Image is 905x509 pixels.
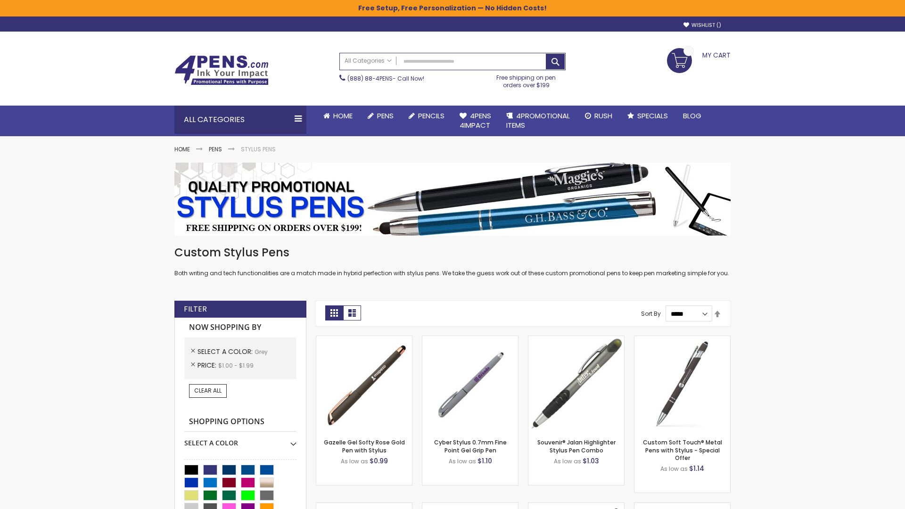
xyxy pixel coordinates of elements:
[347,74,393,82] a: (888) 88-4PENS
[528,336,624,344] a: Souvenir® Jalan Highlighter Stylus Pen Combo-Grey
[634,336,730,432] img: Custom Soft Touch® Metal Pens with Stylus-Grey
[255,348,268,356] span: Grey
[641,310,661,318] label: Sort By
[422,336,518,432] img: Cyber Stylus 0.7mm Fine Point Gel Grip Pen-Grey
[340,53,396,69] a: All Categories
[499,106,577,136] a: 4PROMOTIONALITEMS
[401,106,452,126] a: Pencils
[554,457,581,465] span: As low as
[506,111,570,130] span: 4PROMOTIONAL ITEMS
[594,111,612,121] span: Rush
[643,438,722,461] a: Custom Soft Touch® Metal Pens with Stylus - Special Offer
[537,438,616,454] a: Souvenir® Jalan Highlighter Stylus Pen Combo
[660,465,688,473] span: As low as
[174,245,731,278] div: Both writing and tech functionalities are a match made in hybrid perfection with stylus pens. We ...
[324,438,405,454] a: Gazelle Gel Softy Rose Gold Pen with Stylus
[174,245,731,260] h1: Custom Stylus Pens
[377,111,394,121] span: Pens
[620,106,675,126] a: Specials
[422,336,518,344] a: Cyber Stylus 0.7mm Fine Point Gel Grip Pen-Grey
[174,163,731,236] img: Stylus Pens
[174,145,190,153] a: Home
[316,336,412,344] a: Gazelle Gel Softy Rose Gold Pen with Stylus-Grey
[174,106,306,134] div: All Categories
[347,74,424,82] span: - Call Now!
[345,57,392,65] span: All Categories
[194,386,222,394] span: Clear All
[197,347,255,356] span: Select A Color
[316,336,412,432] img: Gazelle Gel Softy Rose Gold Pen with Stylus-Grey
[209,145,222,153] a: Pens
[189,384,227,397] a: Clear All
[689,464,704,473] span: $1.14
[683,22,721,29] a: Wishlist
[325,305,343,320] strong: Grid
[316,106,360,126] a: Home
[477,456,492,466] span: $1.10
[184,318,296,337] strong: Now Shopping by
[418,111,444,121] span: Pencils
[583,456,599,466] span: $1.03
[370,456,388,466] span: $0.99
[341,457,368,465] span: As low as
[683,111,701,121] span: Blog
[449,457,476,465] span: As low as
[675,106,709,126] a: Blog
[637,111,668,121] span: Specials
[528,336,624,432] img: Souvenir® Jalan Highlighter Stylus Pen Combo-Grey
[333,111,353,121] span: Home
[197,361,218,370] span: Price
[184,304,207,314] strong: Filter
[452,106,499,136] a: 4Pens4impact
[218,361,254,369] span: $1.00 - $1.99
[184,432,296,448] div: Select A Color
[241,145,276,153] strong: Stylus Pens
[434,438,507,454] a: Cyber Stylus 0.7mm Fine Point Gel Grip Pen
[174,55,269,85] img: 4Pens Custom Pens and Promotional Products
[577,106,620,126] a: Rush
[460,111,491,130] span: 4Pens 4impact
[487,70,566,89] div: Free shipping on pen orders over $199
[184,412,296,432] strong: Shopping Options
[634,336,730,344] a: Custom Soft Touch® Metal Pens with Stylus-Grey
[360,106,401,126] a: Pens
